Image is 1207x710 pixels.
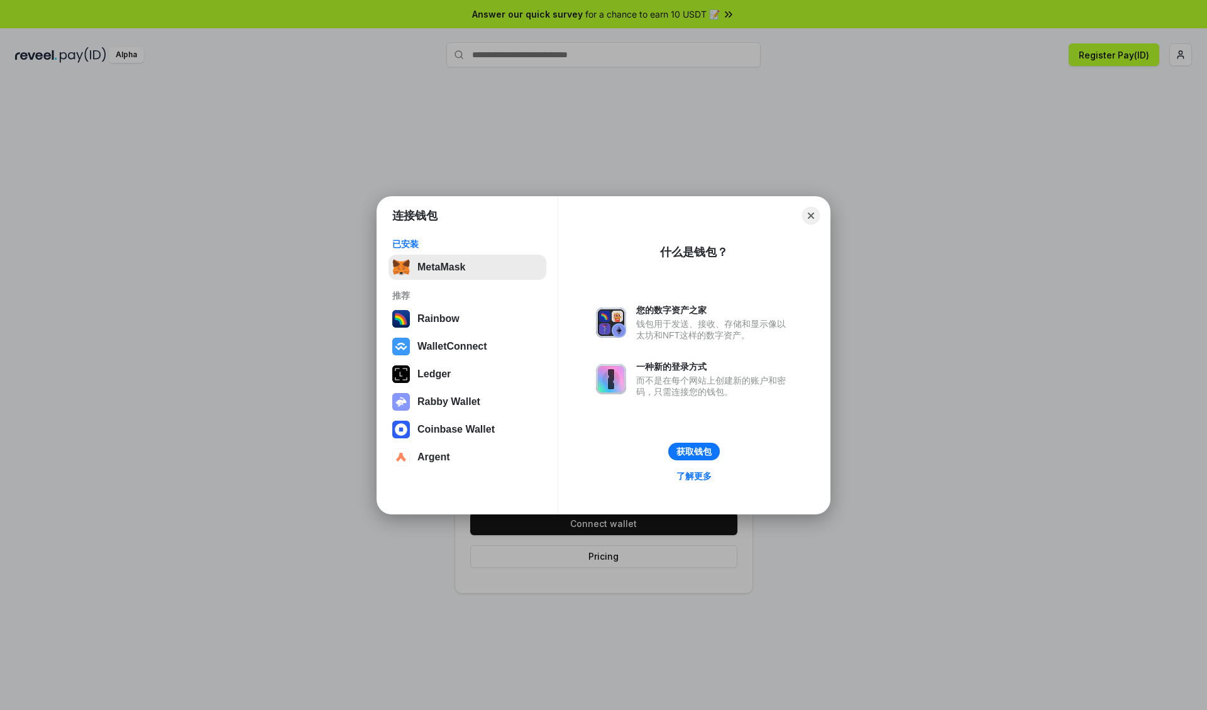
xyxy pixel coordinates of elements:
[660,245,728,260] div: 什么是钱包？
[676,470,712,482] div: 了解更多
[596,308,626,338] img: svg+xml,%3Csvg%20xmlns%3D%22http%3A%2F%2Fwww.w3.org%2F2000%2Fsvg%22%20fill%3D%22none%22%20viewBox...
[636,375,792,397] div: 而不是在每个网站上创建新的账户和密码，只需连接您的钱包。
[392,421,410,438] img: svg+xml,%3Csvg%20width%3D%2228%22%20height%3D%2228%22%20viewBox%3D%220%200%2028%2028%22%20fill%3D...
[389,445,546,470] button: Argent
[417,313,460,324] div: Rainbow
[392,290,543,301] div: 推荐
[392,448,410,466] img: svg+xml,%3Csvg%20width%3D%2228%22%20height%3D%2228%22%20viewBox%3D%220%200%2028%2028%22%20fill%3D...
[392,310,410,328] img: svg+xml,%3Csvg%20width%3D%22120%22%20height%3D%22120%22%20viewBox%3D%220%200%20120%20120%22%20fil...
[636,304,792,316] div: 您的数字资产之家
[417,341,487,352] div: WalletConnect
[392,238,543,250] div: 已安装
[389,255,546,280] button: MetaMask
[417,396,480,408] div: Rabby Wallet
[802,207,820,225] button: Close
[417,452,450,463] div: Argent
[392,258,410,276] img: svg+xml,%3Csvg%20fill%3D%22none%22%20height%3D%2233%22%20viewBox%3D%220%200%2035%2033%22%20width%...
[392,365,410,383] img: svg+xml,%3Csvg%20xmlns%3D%22http%3A%2F%2Fwww.w3.org%2F2000%2Fsvg%22%20width%3D%2228%22%20height%3...
[392,208,438,223] h1: 连接钱包
[636,361,792,372] div: 一种新的登录方式
[636,318,792,341] div: 钱包用于发送、接收、存储和显示像以太坊和NFT这样的数字资产。
[676,446,712,457] div: 获取钱包
[392,338,410,355] img: svg+xml,%3Csvg%20width%3D%2228%22%20height%3D%2228%22%20viewBox%3D%220%200%2028%2028%22%20fill%3D...
[389,417,546,442] button: Coinbase Wallet
[596,364,626,394] img: svg+xml,%3Csvg%20xmlns%3D%22http%3A%2F%2Fwww.w3.org%2F2000%2Fsvg%22%20fill%3D%22none%22%20viewBox...
[417,369,451,380] div: Ledger
[389,389,546,414] button: Rabby Wallet
[389,334,546,359] button: WalletConnect
[668,443,720,460] button: 获取钱包
[389,306,546,331] button: Rainbow
[417,262,465,273] div: MetaMask
[389,362,546,387] button: Ledger
[669,468,719,484] a: 了解更多
[417,424,495,435] div: Coinbase Wallet
[392,393,410,411] img: svg+xml,%3Csvg%20xmlns%3D%22http%3A%2F%2Fwww.w3.org%2F2000%2Fsvg%22%20fill%3D%22none%22%20viewBox...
